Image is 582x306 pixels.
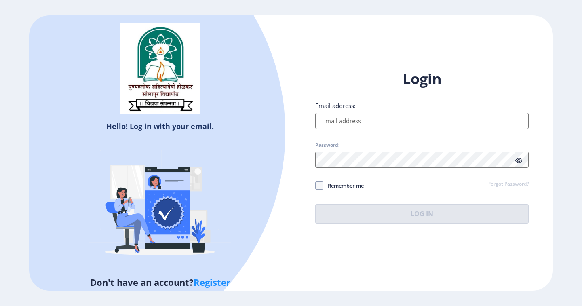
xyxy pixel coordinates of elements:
img: sulogo.png [120,23,200,115]
a: Register [194,276,230,288]
input: Email address [315,113,529,129]
button: Log In [315,204,529,224]
h1: Login [315,69,529,89]
label: Email address: [315,101,356,110]
a: Forgot Password? [488,181,529,188]
h5: Don't have an account? [35,276,285,289]
label: Password: [315,142,339,148]
span: Remember me [323,181,364,190]
img: Verified-rafiki.svg [89,134,231,276]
